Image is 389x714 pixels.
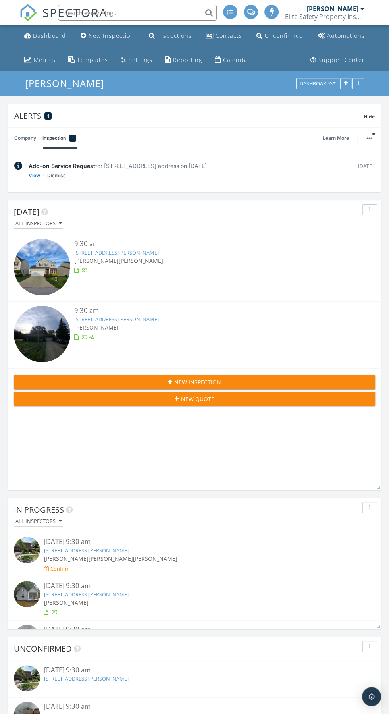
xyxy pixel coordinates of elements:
div: Contacts [216,32,242,39]
a: 9:30 am [STREET_ADDRESS][PERSON_NAME] [PERSON_NAME] [14,306,375,364]
div: 9:30 am [74,239,345,249]
a: Templates [65,53,111,68]
span: New Quote [181,395,214,403]
a: 9:30 am [STREET_ADDRESS][PERSON_NAME] [PERSON_NAME][PERSON_NAME] [14,239,375,297]
a: Confirm [44,565,70,573]
a: Settings [117,53,156,68]
span: [PERSON_NAME] [133,555,177,562]
img: ellipsis-632cfdd7c38ec3a7d453.svg [366,137,372,139]
div: Calendar [223,56,250,64]
div: [DATE] 9:30 am [44,702,345,712]
a: [STREET_ADDRESS][PERSON_NAME] [74,249,159,256]
input: Search everything... [58,5,217,21]
a: [STREET_ADDRESS][PERSON_NAME] [74,316,159,323]
div: 9:30 am [74,306,345,316]
a: Support Center [307,53,368,68]
div: New Inspection [89,32,134,39]
span: Unconfirmed [14,643,72,654]
div: Open Intercom Messenger [362,687,381,706]
span: 1 [72,134,74,142]
a: Calendar [212,53,253,68]
span: [PERSON_NAME] [74,257,119,264]
img: streetview [14,625,40,651]
div: [DATE] [357,162,375,179]
div: Inspections [157,32,192,39]
div: Templates [77,56,108,64]
a: [DATE] 9:30 am [STREET_ADDRESS][PERSON_NAME] [PERSON_NAME][PERSON_NAME][PERSON_NAME] Confirm [14,537,375,572]
span: [PERSON_NAME] [89,555,133,562]
img: info-2c025b9f2229fc06645a.svg [14,162,22,170]
img: 9507994%2Fcover_photos%2F00FdwizOlibs0EQvr1oP%2Fsmall.jpg [14,581,40,607]
a: [DATE] 9:30 am [STREET_ADDRESS] [PERSON_NAME] Confirm [14,625,375,660]
div: [DATE] 9:30 am [44,625,345,635]
a: [DATE] 9:30 am [STREET_ADDRESS][PERSON_NAME] [14,665,375,693]
button: All Inspectors [14,516,63,527]
span: [PERSON_NAME] [74,324,119,331]
div: Settings [129,56,152,64]
a: Dismiss [47,172,66,179]
div: Dashboard [33,32,66,39]
a: Learn More [323,134,354,142]
img: streetview [14,665,40,691]
span: New Inspection [174,378,221,386]
div: Support Center [318,56,365,64]
a: [STREET_ADDRESS][PERSON_NAME] [44,675,129,682]
img: 9549550%2Fcover_photos%2FdByNcMBKsWysS6SnFIDV%2Fsmall.jpg [14,306,70,362]
span: Add-on Service Request [29,162,95,169]
img: The Best Home Inspection Software - Spectora [19,4,37,21]
a: [STREET_ADDRESS][PERSON_NAME] [44,591,129,598]
div: for [STREET_ADDRESS] address on [DATE] [29,162,350,170]
a: Inspections [146,29,195,43]
a: [STREET_ADDRESS][PERSON_NAME] [44,547,129,554]
button: New Inspection [14,375,375,389]
a: Dashboard [21,29,69,43]
a: [DATE] 9:30 am [STREET_ADDRESS][PERSON_NAME] [PERSON_NAME] [14,581,375,616]
div: Confirm [50,565,70,572]
div: Elite Safety Property Inspections Inc. [285,13,364,21]
span: SPECTORA [42,4,108,21]
img: 9554735%2Fcover_photos%2FVUAeqMqwANaj6xW0ux7t%2Fsmall.jpg [14,239,70,295]
div: All Inspectors [15,519,62,524]
button: All Inspectors [14,218,63,229]
a: View [29,172,40,179]
a: Inspection [42,128,76,149]
span: [PERSON_NAME] [44,599,89,606]
div: Alerts [14,110,364,121]
a: [PERSON_NAME] [25,77,111,90]
a: New Inspection [77,29,137,43]
span: 1 [47,113,49,119]
div: [DATE] 9:30 am [44,537,345,547]
a: Metrics [21,53,59,68]
div: Reporting [173,56,202,64]
a: Reporting [162,53,205,68]
button: Dashboards [296,78,339,89]
div: [DATE] 9:30 am [44,581,345,591]
a: Company [14,128,36,149]
span: [PERSON_NAME] [44,555,89,562]
a: Contacts [203,29,245,43]
div: Dashboards [300,81,335,87]
a: Automations (Advanced) [315,29,368,43]
span: In Progress [14,504,64,515]
div: [DATE] 9:30 am [44,665,345,675]
div: All Inspectors [15,221,62,226]
img: streetview [14,537,40,563]
a: SPECTORA [19,11,108,27]
div: Unconfirmed [265,32,303,39]
span: Hide [364,113,375,120]
a: Unconfirmed [253,29,306,43]
button: New Quote [14,392,375,406]
span: [PERSON_NAME] [119,257,163,264]
div: [PERSON_NAME] [307,5,358,13]
span: [DATE] [14,206,39,217]
div: Automations [327,32,365,39]
div: Metrics [34,56,56,64]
